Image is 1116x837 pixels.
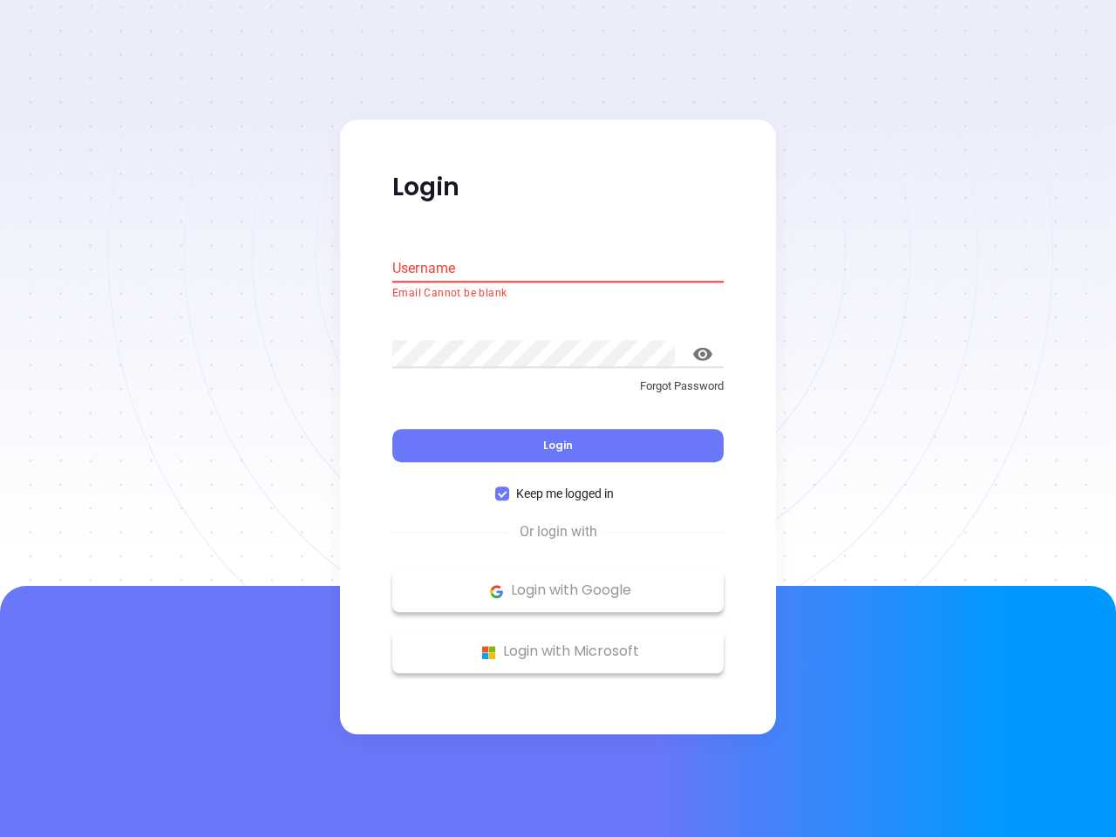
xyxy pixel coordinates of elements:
button: Google Logo Login with Google [392,569,724,613]
button: toggle password visibility [682,333,724,375]
span: Keep me logged in [509,485,621,504]
p: Login with Google [401,578,715,604]
span: Login [543,439,573,453]
button: Login [392,430,724,463]
p: Login [392,172,724,203]
p: Email Cannot be blank [392,285,724,303]
img: Google Logo [486,581,507,602]
span: Or login with [511,522,606,543]
p: Forgot Password [392,378,724,395]
button: Microsoft Logo Login with Microsoft [392,630,724,674]
img: Microsoft Logo [478,642,500,663]
a: Forgot Password [392,378,724,409]
p: Login with Microsoft [401,639,715,665]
